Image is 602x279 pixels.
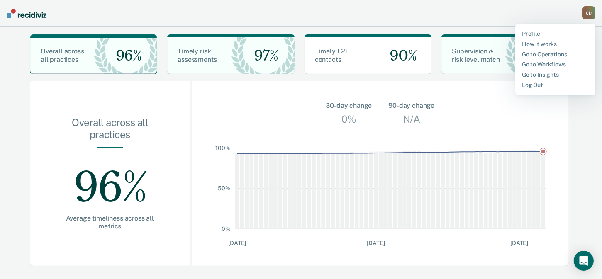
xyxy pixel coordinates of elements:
[582,6,595,19] div: C D
[522,61,589,68] a: Go to Workflows
[574,251,594,271] div: Open Intercom Messenger
[56,214,163,230] div: Average timeliness across all metrics
[510,240,528,246] text: [DATE]
[228,240,246,246] text: [DATE]
[582,6,595,19] button: CD
[56,148,163,214] div: 96%
[41,47,84,63] span: Overall across all practices
[109,47,142,64] span: 96%
[56,116,163,147] div: Overall across all practices
[367,240,385,246] text: [DATE]
[178,47,217,63] span: Timely risk assessments
[388,101,434,111] div: 90-day change
[452,47,500,63] span: Supervision & risk level match
[383,47,417,64] span: 90%
[326,101,372,111] div: 30-day change
[522,30,589,37] a: Profile
[247,47,278,64] span: 97%
[522,41,589,48] a: How it works
[522,71,589,78] a: Go to Insights
[522,82,589,89] a: Log Out
[315,47,349,63] span: Timely F2F contacts
[522,51,589,58] a: Go to Operations
[7,9,46,18] img: Recidiviz
[339,111,358,127] div: 0%
[401,111,422,127] div: N/A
